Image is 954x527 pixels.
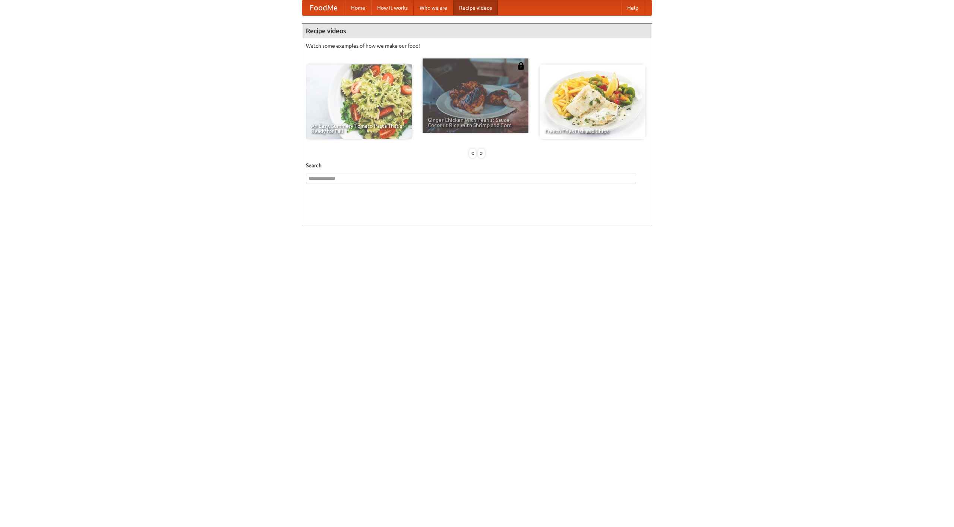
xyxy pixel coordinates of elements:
[302,0,345,15] a: FoodMe
[306,42,648,50] p: Watch some examples of how we make our food!
[371,0,414,15] a: How it works
[621,0,644,15] a: Help
[469,149,476,158] div: «
[478,149,485,158] div: »
[545,128,640,134] span: French Fries Fish and Chips
[540,64,645,139] a: French Fries Fish and Chips
[453,0,498,15] a: Recipe videos
[517,62,525,70] img: 483408.png
[311,123,407,134] span: An Easy, Summery Tomato Pasta That's Ready for Fall
[414,0,453,15] a: Who we are
[306,162,648,169] h5: Search
[306,64,412,139] a: An Easy, Summery Tomato Pasta That's Ready for Fall
[345,0,371,15] a: Home
[302,23,652,38] h4: Recipe videos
